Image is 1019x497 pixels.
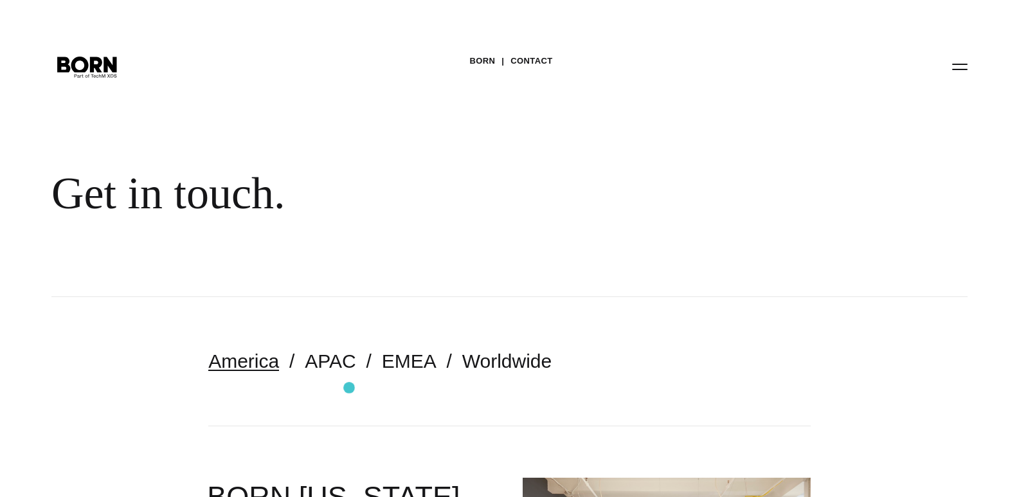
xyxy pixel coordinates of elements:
a: EMEA [382,350,437,372]
a: America [208,350,279,372]
a: BORN [469,51,495,71]
a: Contact [510,51,552,71]
a: APAC [305,350,356,372]
a: Worldwide [462,350,552,372]
button: Open [944,53,975,80]
div: Get in touch. [51,167,784,220]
